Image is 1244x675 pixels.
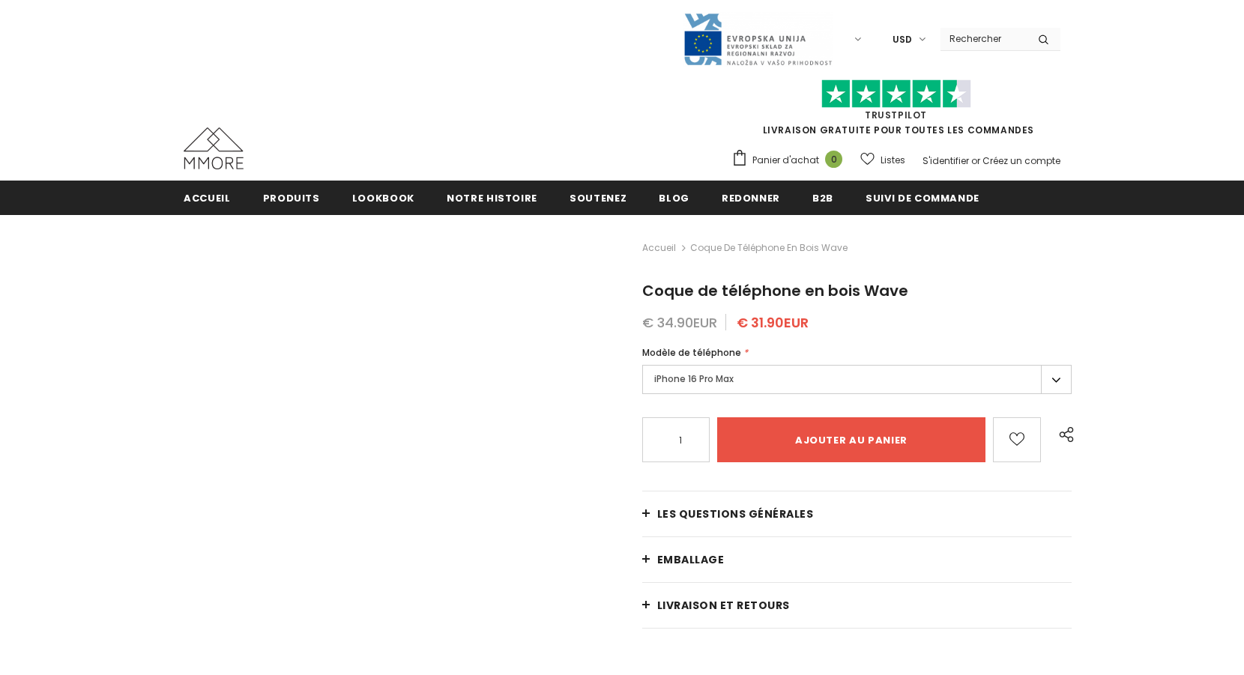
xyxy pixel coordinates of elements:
span: Listes [881,153,905,168]
a: Blog [659,181,689,214]
span: B2B [812,191,833,205]
span: soutenez [570,191,626,205]
img: Cas MMORE [184,127,244,169]
span: Coque de téléphone en bois Wave [690,239,848,257]
a: Accueil [184,181,231,214]
a: Listes [860,147,905,173]
a: Accueil [642,239,676,257]
a: S'identifier [923,154,969,167]
a: Panier d'achat 0 [731,149,850,172]
a: soutenez [570,181,626,214]
span: Panier d'achat [752,153,819,168]
span: Livraison et retours [657,598,790,613]
span: LIVRAISON GRATUITE POUR TOUTES LES COMMANDES [731,86,1060,136]
a: B2B [812,181,833,214]
span: or [971,154,980,167]
a: Produits [263,181,320,214]
a: Javni Razpis [683,32,833,45]
input: Ajouter au panier [717,417,985,462]
img: Javni Razpis [683,12,833,67]
a: Notre histoire [447,181,537,214]
input: Search Site [940,28,1027,49]
span: Suivi de commande [866,191,979,205]
span: € 34.90EUR [642,313,717,332]
span: Accueil [184,191,231,205]
span: EMBALLAGE [657,552,725,567]
a: Livraison et retours [642,583,1072,628]
span: Les questions générales [657,506,814,521]
a: Lookbook [352,181,414,214]
a: Les questions générales [642,491,1072,536]
a: EMBALLAGE [642,537,1072,582]
span: Blog [659,191,689,205]
span: 0 [825,151,842,168]
label: iPhone 16 Pro Max [642,365,1072,394]
span: Produits [263,191,320,205]
a: Redonner [722,181,780,214]
img: Faites confiance aux étoiles pilotes [821,79,971,109]
span: € 31.90EUR [737,313,809,332]
span: Modèle de téléphone [642,346,741,359]
a: TrustPilot [865,109,927,121]
span: Lookbook [352,191,414,205]
span: Notre histoire [447,191,537,205]
span: Coque de téléphone en bois Wave [642,280,908,301]
span: Redonner [722,191,780,205]
a: Suivi de commande [866,181,979,214]
a: Créez un compte [982,154,1060,167]
span: USD [893,32,912,47]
